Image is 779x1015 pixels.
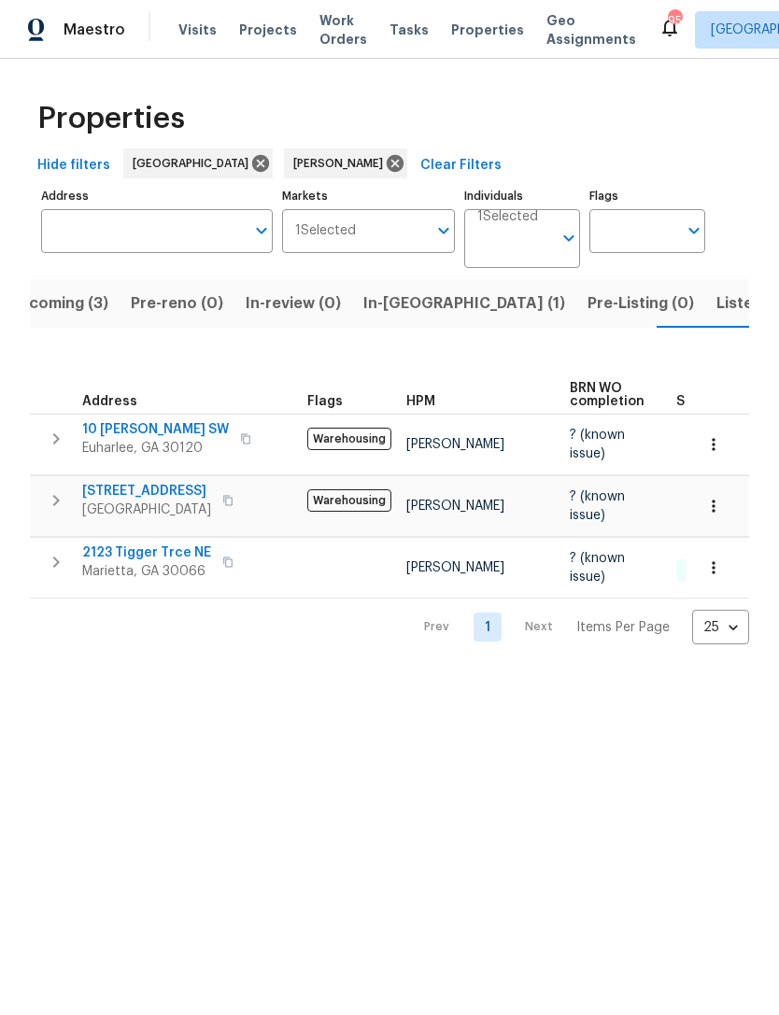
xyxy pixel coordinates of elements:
[589,190,705,202] label: Flags
[178,21,217,39] span: Visits
[307,489,391,512] span: Warehousing
[570,382,644,408] span: BRN WO completion
[406,610,749,644] nav: Pagination Navigation
[406,500,504,513] span: [PERSON_NAME]
[295,223,356,239] span: 1 Selected
[413,148,509,183] button: Clear Filters
[82,543,211,562] span: 2123 Tigger Trce NE
[239,21,297,39] span: Projects
[676,395,737,408] span: Summary
[406,395,435,408] span: HPM
[406,561,504,574] span: [PERSON_NAME]
[546,11,636,49] span: Geo Assignments
[248,218,275,244] button: Open
[406,438,504,451] span: [PERSON_NAME]
[420,154,502,177] span: Clear Filters
[82,500,211,519] span: [GEOGRAPHIC_DATA]
[307,395,343,408] span: Flags
[477,209,538,225] span: 1 Selected
[133,154,256,173] span: [GEOGRAPHIC_DATA]
[319,11,367,49] span: Work Orders
[570,552,625,584] span: ? (known issue)
[82,439,229,458] span: Euharlee, GA 30120
[82,482,211,500] span: [STREET_ADDRESS]
[464,190,580,202] label: Individuals
[451,21,524,39] span: Properties
[30,148,118,183] button: Hide filters
[681,218,707,244] button: Open
[8,290,108,317] span: Upcoming (3)
[246,290,341,317] span: In-review (0)
[41,190,273,202] label: Address
[570,490,625,522] span: ? (known issue)
[131,290,223,317] span: Pre-reno (0)
[37,154,110,177] span: Hide filters
[474,613,502,641] a: Goto page 1
[82,420,229,439] span: 10 [PERSON_NAME] SW
[363,290,565,317] span: In-[GEOGRAPHIC_DATA] (1)
[431,218,457,244] button: Open
[282,190,456,202] label: Markets
[123,148,273,178] div: [GEOGRAPHIC_DATA]
[82,562,211,581] span: Marietta, GA 30066
[576,618,670,637] p: Items Per Page
[307,428,391,450] span: Warehousing
[389,23,429,36] span: Tasks
[668,11,681,30] div: 95
[37,109,185,128] span: Properties
[678,562,729,578] span: 1 Done
[64,21,125,39] span: Maestro
[556,225,582,251] button: Open
[82,395,137,408] span: Address
[692,603,749,652] div: 25
[570,429,625,460] span: ? (known issue)
[284,148,407,178] div: [PERSON_NAME]
[588,290,694,317] span: Pre-Listing (0)
[293,154,390,173] span: [PERSON_NAME]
